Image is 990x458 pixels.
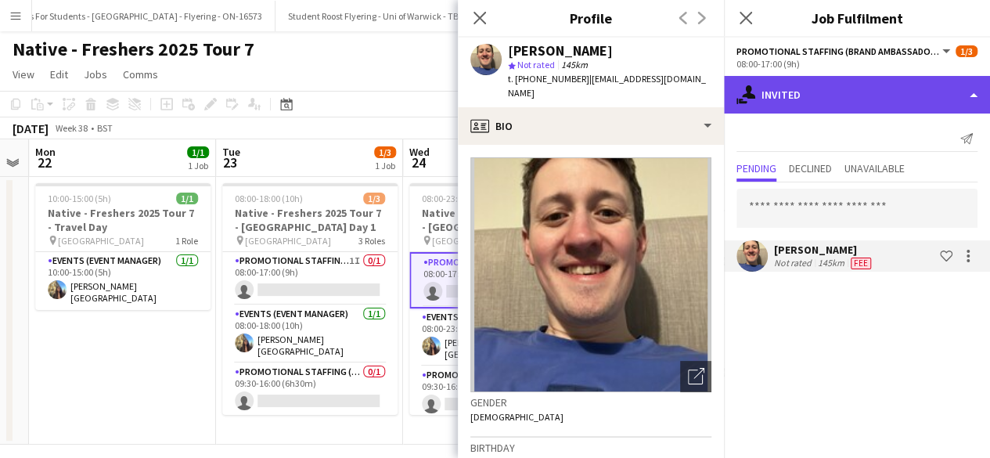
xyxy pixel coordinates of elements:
span: 145km [558,59,591,70]
div: [PERSON_NAME] [508,44,613,58]
a: Comms [117,64,164,85]
div: Invited [724,76,990,114]
span: Comms [123,67,158,81]
span: 08:00-18:00 (10h) [235,193,303,204]
app-card-role: Events (Event Manager)1/110:00-15:00 (5h)[PERSON_NAME][GEOGRAPHIC_DATA] [35,252,211,310]
span: View [13,67,34,81]
h3: Job Fulfilment [724,8,990,28]
span: Wed [409,145,430,159]
h3: Gender [470,395,711,409]
span: 3 Roles [358,235,385,247]
h3: Native - Freshers 2025 Tour 7 - [GEOGRAPHIC_DATA] Day 2 [409,206,585,234]
span: 1/1 [176,193,198,204]
span: Pending [736,163,776,174]
div: [PERSON_NAME] [774,243,874,257]
span: 22 [33,153,56,171]
div: Not rated [774,257,815,269]
h3: Birthday [470,441,711,455]
span: 23 [220,153,240,171]
span: t. [PHONE_NUMBER] [508,73,589,85]
h3: Native - Freshers 2025 Tour 7 - [GEOGRAPHIC_DATA] Day 1 [222,206,398,234]
span: 1/1 [187,146,209,158]
div: Bio [458,107,724,145]
div: 08:00-17:00 (9h) [736,58,977,70]
div: 1 Job [188,160,208,171]
h1: Native - Freshers 2025 Tour 7 [13,38,254,61]
app-card-role: Events (Event Manager)1/108:00-18:00 (10h)[PERSON_NAME][GEOGRAPHIC_DATA] [222,305,398,363]
app-job-card: 08:00-18:00 (10h)1/3Native - Freshers 2025 Tour 7 - [GEOGRAPHIC_DATA] Day 1 [GEOGRAPHIC_DATA]3 Ro... [222,183,398,415]
span: Mon [35,145,56,159]
span: Unavailable [844,163,905,174]
div: [DATE] [13,121,49,136]
div: Crew has different fees then in role [848,257,874,269]
app-card-role: Promotional Staffing (Brand Ambassadors)0/109:30-16:00 (6h30m) [222,363,398,417]
span: 1/3 [374,146,396,158]
h3: Native - Freshers 2025 Tour 7 - Travel Day [35,206,211,234]
a: Jobs [77,64,113,85]
span: Tue [222,145,240,159]
span: 10:00-15:00 (5h) [48,193,111,204]
span: 1/3 [363,193,385,204]
span: Declined [789,163,832,174]
span: Week 38 [52,122,91,134]
span: 1 Role [175,235,198,247]
app-job-card: 08:00-23:00 (15h)1/3Native - Freshers 2025 Tour 7 - [GEOGRAPHIC_DATA] Day 2 [GEOGRAPHIC_DATA]3 Ro... [409,183,585,415]
span: | [EMAIL_ADDRESS][DOMAIN_NAME] [508,73,706,99]
a: Edit [44,64,74,85]
div: 145km [815,257,848,269]
button: Student Roost Flyering - Uni of Warwick - TBC [275,1,477,31]
h3: Profile [458,8,724,28]
span: Not rated [517,59,555,70]
span: Jobs [84,67,107,81]
span: 24 [407,153,430,171]
div: BST [97,122,113,134]
a: View [6,64,41,85]
app-card-role: Promotional Staffing (Brand Ambassadors)0/109:30-16:00 (6h30m) [409,366,585,420]
span: [DEMOGRAPHIC_DATA] [470,411,563,423]
span: 1/3 [956,45,977,57]
img: Crew avatar or photo [470,157,711,392]
span: [GEOGRAPHIC_DATA] [245,235,331,247]
app-card-role: Promotional Staffing (Brand Ambassadors)1I0/108:00-17:00 (9h) [222,252,398,305]
span: Promotional Staffing (Brand Ambassadors) [736,45,940,57]
div: Open photos pop-in [680,361,711,392]
span: Fee [851,258,871,269]
app-job-card: 10:00-15:00 (5h)1/1Native - Freshers 2025 Tour 7 - Travel Day [GEOGRAPHIC_DATA]1 RoleEvents (Even... [35,183,211,310]
span: Edit [50,67,68,81]
span: [GEOGRAPHIC_DATA] [432,235,518,247]
div: 1 Job [375,160,395,171]
app-card-role: Events (Event Manager)1/108:00-23:00 (15h)[PERSON_NAME][GEOGRAPHIC_DATA] [409,308,585,366]
button: Promotional Staffing (Brand Ambassadors) [736,45,952,57]
span: [GEOGRAPHIC_DATA] [58,235,144,247]
app-card-role: Promotional Staffing (Brand Ambassadors)1I0/108:00-17:00 (9h) [409,252,585,308]
span: 08:00-23:00 (15h) [422,193,490,204]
